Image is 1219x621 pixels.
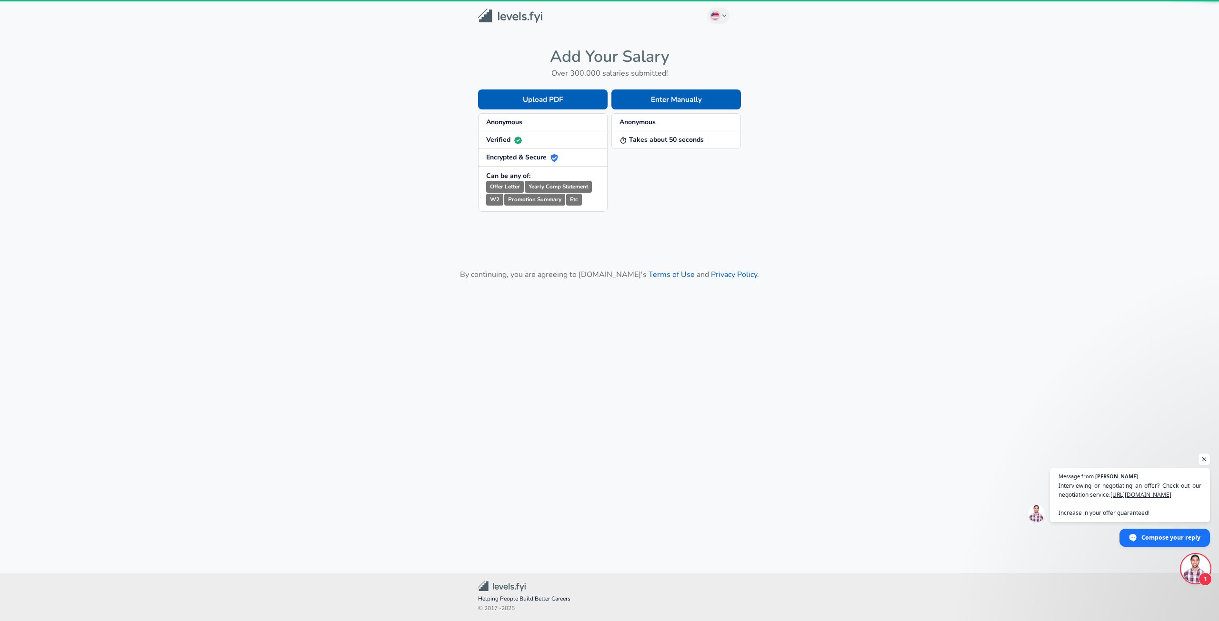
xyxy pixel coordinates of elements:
[525,181,592,193] small: Yearly Comp Statement
[711,12,719,20] img: English (US)
[1141,529,1200,546] span: Compose your reply
[619,135,704,144] strong: Takes about 50 seconds
[619,118,656,127] strong: Anonymous
[478,89,608,109] button: Upload PDF
[478,9,542,23] img: Levels.fyi
[486,171,530,180] strong: Can be any of:
[504,194,565,206] small: Promotion Summary
[649,269,695,280] a: Terms of Use
[1199,572,1212,586] span: 1
[566,194,582,206] small: Etc
[1059,473,1094,479] span: Message from
[707,8,730,24] button: English (US)
[611,89,741,109] button: Enter Manually
[486,194,503,206] small: W2
[478,47,741,67] h4: Add Your Salary
[486,153,558,162] strong: Encrypted & Secure
[486,135,522,144] strong: Verified
[478,604,741,613] span: © 2017 - 2025
[1181,554,1210,583] div: Open chat
[1059,481,1201,517] span: Interviewing or negotiating an offer? Check out our negotiation service: Increase in your offer g...
[1095,473,1138,479] span: [PERSON_NAME]
[478,594,741,604] span: Helping People Build Better Careers
[711,269,757,280] a: Privacy Policy
[486,118,522,127] strong: Anonymous
[478,581,526,591] img: Levels.fyi Community
[478,67,741,80] h6: Over 300,000 salaries submitted!
[486,181,524,193] small: Offer Letter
